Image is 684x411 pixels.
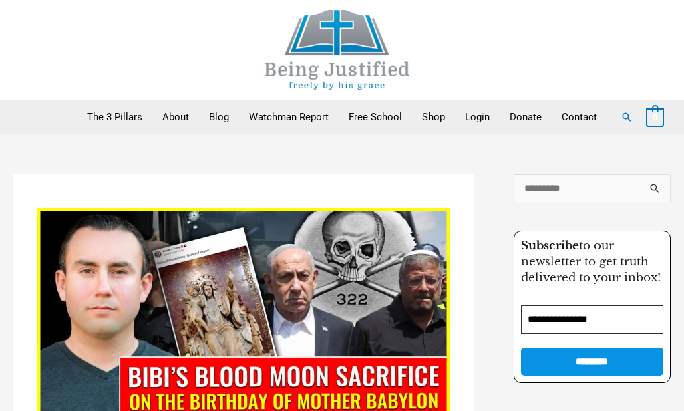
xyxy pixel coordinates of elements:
span: to our newsletter to get truth delivered to your inbox! [521,239,661,285]
a: The 3 Pillars [77,100,152,134]
a: Contact [552,100,607,134]
nav: Primary Site Navigation [77,100,607,134]
a: About [152,100,199,134]
input: Email Address * [521,305,663,334]
a: Search button [621,111,633,123]
a: Donate [500,100,552,134]
span: 0 [653,112,657,122]
a: View Shopping Cart, empty [646,111,664,123]
a: Login [455,100,500,134]
a: Watchman Report [239,100,339,134]
a: Blog [199,100,239,134]
img: Being Justified [237,10,438,90]
strong: Subscribe [521,239,579,253]
a: Free School [339,100,412,134]
a: Shop [412,100,455,134]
